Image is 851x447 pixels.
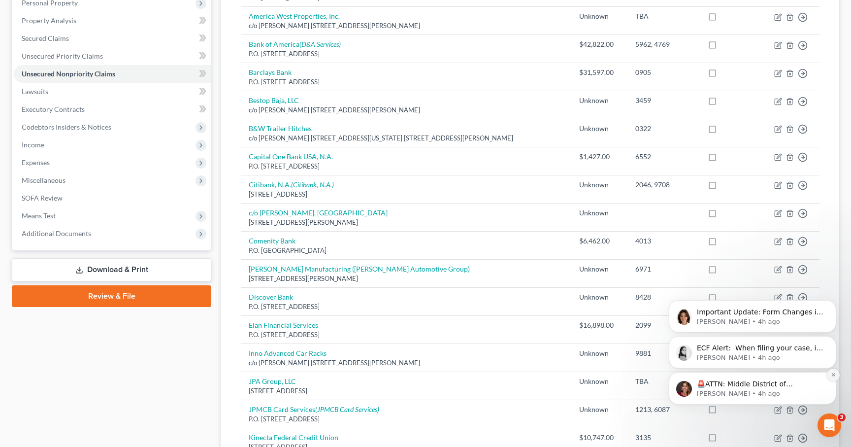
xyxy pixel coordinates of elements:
div: [STREET_ADDRESS] [249,386,563,396]
a: America West Properties, Inc. [249,12,340,20]
span: Secured Claims [22,34,69,42]
div: TBA [635,377,692,386]
iframe: Intercom notifications message [654,237,851,420]
a: JPMCB Card Services(JPMCB Card Services) [249,405,379,413]
span: Lawsuits [22,87,48,96]
div: 3135 [635,433,692,443]
span: Unsecured Nonpriority Claims [22,69,115,78]
div: c/o [PERSON_NAME] [STREET_ADDRESS][PERSON_NAME] [249,105,563,115]
div: 0905 [635,68,692,77]
div: 4013 [635,236,692,246]
a: Property Analysis [14,12,211,30]
a: Unsecured Priority Claims [14,47,211,65]
span: Additional Documents [22,229,91,238]
div: $1,427.00 [579,152,620,162]
i: (D&A Services) [299,40,341,48]
a: Executory Contracts [14,101,211,118]
iframe: Intercom live chat [818,413,841,437]
div: TBA [635,11,692,21]
div: 6552 [635,152,692,162]
div: [STREET_ADDRESS][PERSON_NAME] [249,274,563,283]
div: Unknown [579,292,620,302]
span: Property Analysis [22,16,76,25]
div: $16,898.00 [579,320,620,330]
span: 3 [838,413,846,421]
div: P.O. [STREET_ADDRESS] [249,302,563,311]
i: (JPMCB Card Services) [315,405,379,413]
div: Unknown [579,348,620,358]
span: Income [22,140,44,149]
div: Unknown [579,96,620,105]
a: Elan Financial Services [249,321,318,329]
a: Bank of America(D&A Services) [249,40,341,48]
div: [STREET_ADDRESS] [249,190,563,199]
div: P.O. [STREET_ADDRESS] [249,49,563,59]
div: 8428 [635,292,692,302]
div: Unknown [579,11,620,21]
div: 2046, 9708 [635,180,692,190]
div: 0322 [635,124,692,134]
i: (Citibank, N.A.) [291,180,334,189]
a: Discover Bank [249,293,293,301]
a: Bestop Baja, LLC [249,96,299,104]
a: c/o [PERSON_NAME], [GEOGRAPHIC_DATA] [249,208,388,217]
div: P.O. [STREET_ADDRESS] [249,162,563,171]
span: Expenses [22,158,50,167]
div: $10,747.00 [579,433,620,443]
div: $31,597.00 [579,68,620,77]
div: P.O. [STREET_ADDRESS] [249,414,563,424]
span: Miscellaneous [22,176,65,184]
a: Barclays Bank [249,68,292,76]
div: c/o [PERSON_NAME] [STREET_ADDRESS][PERSON_NAME] [249,21,563,31]
div: Unknown [579,377,620,386]
div: 2099 [635,320,692,330]
div: $42,822.00 [579,39,620,49]
div: [STREET_ADDRESS][PERSON_NAME] [249,218,563,227]
div: $6,462.00 [579,236,620,246]
a: Review & File [12,285,211,307]
a: Download & Print [12,258,211,281]
div: P.O. [GEOGRAPHIC_DATA] [249,246,563,255]
span: Executory Contracts [22,105,85,113]
span: Means Test [22,211,56,220]
span: Unsecured Priority Claims [22,52,103,60]
a: Inno Advanced Car Racks [249,349,327,357]
div: 9881 [635,348,692,358]
a: Comenity Bank [249,237,295,245]
div: 3459 [635,96,692,105]
a: JPA Group, LLC [249,377,296,385]
div: Unknown [579,180,620,190]
a: B&W Trailer Hitches [249,124,312,133]
div: Unknown [579,124,620,134]
div: Unknown [579,264,620,274]
a: Secured Claims [14,30,211,47]
a: SOFA Review [14,189,211,207]
div: 1213, 6087 [635,405,692,414]
a: Kinecta Federal Credit Union [249,433,338,442]
div: Unknown [579,208,620,218]
div: P.O. [STREET_ADDRESS] [249,330,563,340]
a: Unsecured Nonpriority Claims [14,65,211,83]
a: Lawsuits [14,83,211,101]
div: c/o [PERSON_NAME] [STREET_ADDRESS][PERSON_NAME] [249,358,563,368]
div: c/o [PERSON_NAME] [STREET_ADDRESS][US_STATE] [STREET_ADDRESS][PERSON_NAME] [249,134,563,143]
span: SOFA Review [22,194,63,202]
a: Citibank, N.A.(Citibank, N.A.) [249,180,334,189]
div: P.O. [STREET_ADDRESS] [249,77,563,87]
a: [PERSON_NAME] Manufacturing ([PERSON_NAME] Automotive Group) [249,265,470,273]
